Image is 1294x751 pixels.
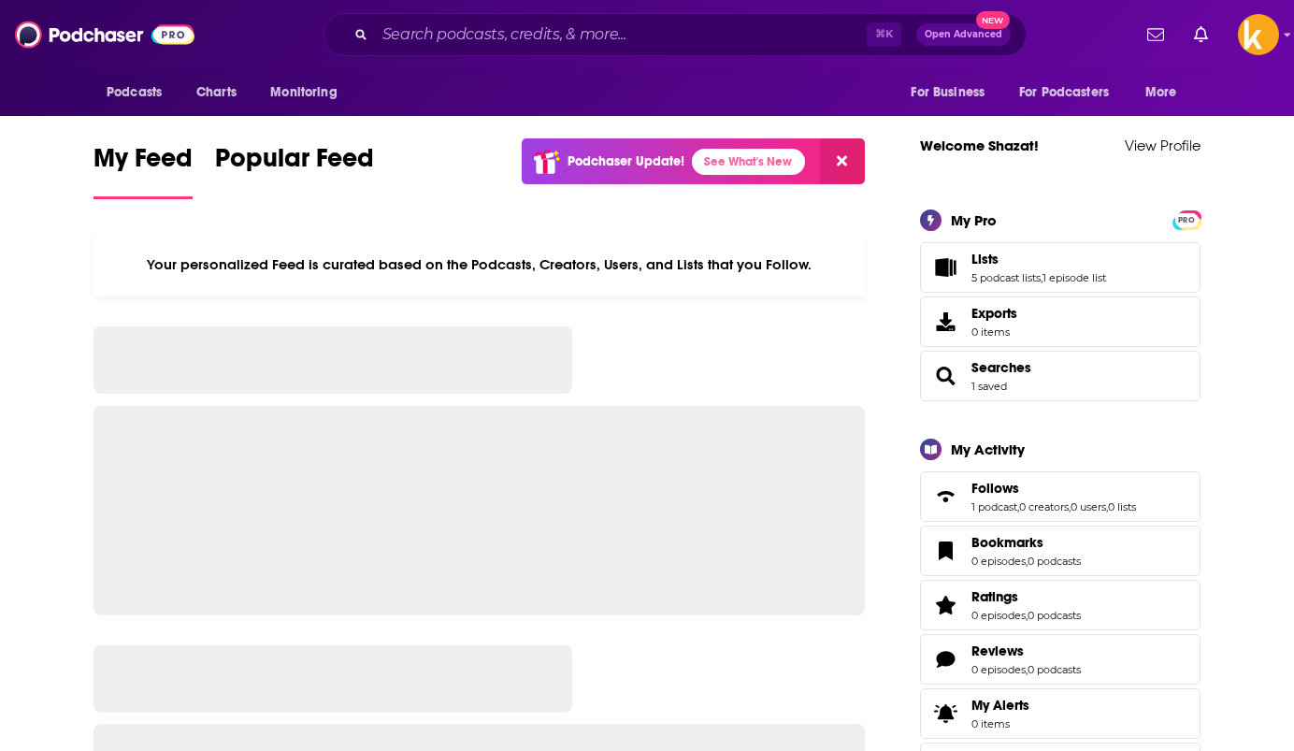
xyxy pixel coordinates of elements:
[971,609,1026,622] a: 0 episodes
[971,480,1019,497] span: Follows
[971,325,1017,339] span: 0 items
[971,305,1017,322] span: Exports
[1106,500,1108,513] span: ,
[971,500,1017,513] a: 1 podcast
[920,351,1201,401] span: Searches
[898,75,1008,110] button: open menu
[971,480,1136,497] a: Follows
[951,440,1025,458] div: My Activity
[1132,75,1201,110] button: open menu
[920,526,1201,576] span: Bookmarks
[920,634,1201,685] span: Reviews
[1238,14,1279,55] img: User Profile
[951,211,997,229] div: My Pro
[375,20,867,50] input: Search podcasts, credits, & more...
[971,697,1029,714] span: My Alerts
[920,242,1201,293] span: Lists
[976,11,1010,29] span: New
[1238,14,1279,55] span: Logged in as sshawan
[1041,271,1042,284] span: ,
[1019,500,1069,513] a: 0 creators
[1026,609,1028,622] span: ,
[971,534,1043,551] span: Bookmarks
[1069,500,1071,513] span: ,
[93,233,865,296] div: Your personalized Feed is curated based on the Podcasts, Creators, Users, and Lists that you Follow.
[107,79,162,106] span: Podcasts
[920,137,1039,154] a: Welcome Shazat!
[1007,75,1136,110] button: open menu
[1175,211,1198,225] a: PRO
[1238,14,1279,55] button: Show profile menu
[927,700,964,727] span: My Alerts
[568,153,684,169] p: Podchaser Update!
[323,13,1027,56] div: Search podcasts, credits, & more...
[1028,555,1081,568] a: 0 podcasts
[927,538,964,564] a: Bookmarks
[920,688,1201,739] a: My Alerts
[920,471,1201,522] span: Follows
[15,17,194,52] img: Podchaser - Follow, Share and Rate Podcasts
[93,75,186,110] button: open menu
[971,643,1024,659] span: Reviews
[257,75,361,110] button: open menu
[971,663,1026,676] a: 0 episodes
[1145,79,1177,106] span: More
[1175,213,1198,227] span: PRO
[1028,609,1081,622] a: 0 podcasts
[971,359,1031,376] a: Searches
[1026,555,1028,568] span: ,
[971,588,1081,605] a: Ratings
[927,363,964,389] a: Searches
[911,79,985,106] span: For Business
[971,555,1026,568] a: 0 episodes
[1186,19,1215,51] a: Show notifications dropdown
[971,380,1007,393] a: 1 saved
[1140,19,1172,51] a: Show notifications dropdown
[1019,79,1109,106] span: For Podcasters
[927,254,964,281] a: Lists
[971,534,1081,551] a: Bookmarks
[920,296,1201,347] a: Exports
[925,30,1002,39] span: Open Advanced
[184,75,248,110] a: Charts
[971,643,1081,659] a: Reviews
[93,142,193,185] span: My Feed
[1026,663,1028,676] span: ,
[971,588,1018,605] span: Ratings
[971,271,1041,284] a: 5 podcast lists
[916,23,1011,46] button: Open AdvancedNew
[1042,271,1106,284] a: 1 episode list
[215,142,374,185] span: Popular Feed
[196,79,237,106] span: Charts
[927,309,964,335] span: Exports
[215,142,374,199] a: Popular Feed
[1071,500,1106,513] a: 0 users
[867,22,901,47] span: ⌘ K
[270,79,337,106] span: Monitoring
[1108,500,1136,513] a: 0 lists
[692,149,805,175] a: See What's New
[971,717,1029,730] span: 0 items
[1028,663,1081,676] a: 0 podcasts
[1125,137,1201,154] a: View Profile
[927,646,964,672] a: Reviews
[920,580,1201,630] span: Ratings
[971,251,999,267] span: Lists
[927,484,964,510] a: Follows
[93,142,193,199] a: My Feed
[927,592,964,618] a: Ratings
[971,251,1106,267] a: Lists
[1017,500,1019,513] span: ,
